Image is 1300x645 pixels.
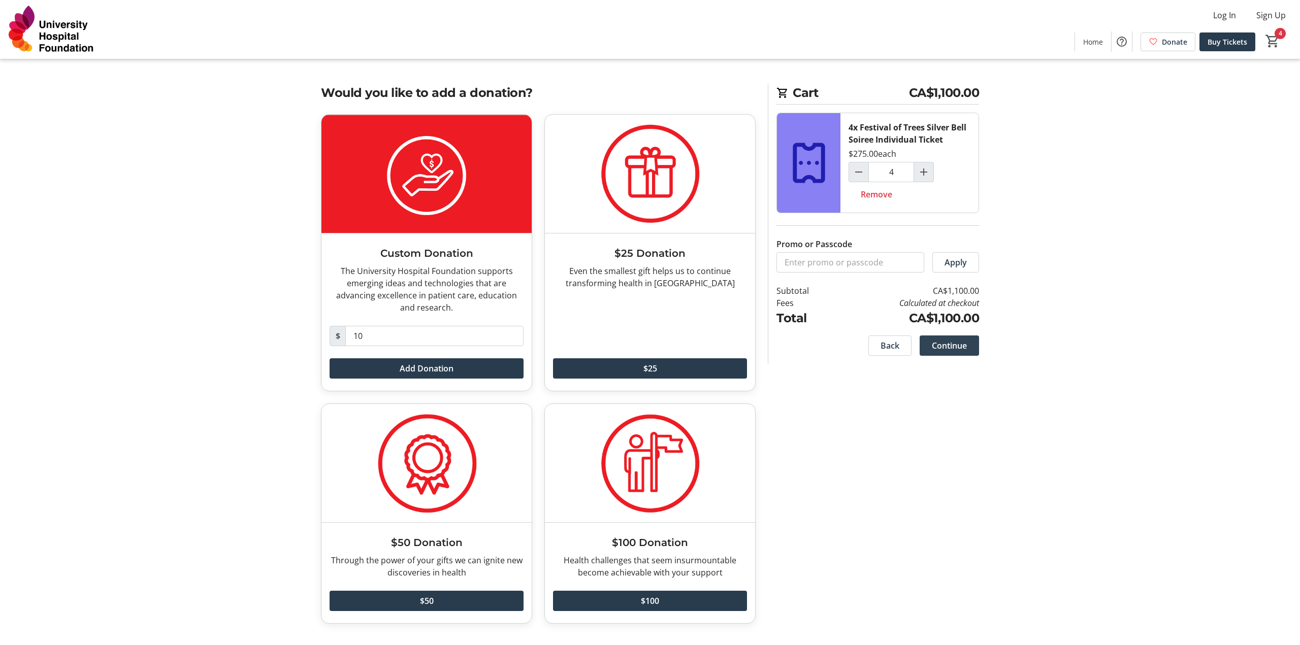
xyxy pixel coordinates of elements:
button: $25 [553,358,747,379]
span: $100 [641,595,659,607]
h3: $100 Donation [553,535,747,550]
span: $50 [420,595,434,607]
td: Total [776,309,835,327]
h3: $25 Donation [553,246,747,261]
h2: Cart [776,84,979,105]
span: Donate [1162,37,1187,47]
div: $275.00 each [849,148,896,160]
button: Remove [849,184,904,205]
span: CA$1,100.00 [909,84,980,102]
span: Continue [932,340,967,352]
span: Back [881,340,899,352]
td: Fees [776,297,835,309]
span: Sign Up [1256,9,1286,21]
button: Decrement by one [849,162,868,182]
button: Help [1112,31,1132,52]
button: Sign Up [1248,7,1294,23]
img: $25 Donation [545,115,755,233]
span: Home [1083,37,1103,47]
img: $50 Donation [321,404,532,522]
td: CA$1,100.00 [835,309,979,327]
img: University Hospital Foundation's Logo [6,4,96,55]
a: Buy Tickets [1199,32,1255,51]
a: Home [1075,32,1111,51]
td: CA$1,100.00 [835,285,979,297]
div: Even the smallest gift helps us to continue transforming health in [GEOGRAPHIC_DATA] [553,265,747,289]
button: Apply [932,252,979,273]
input: Enter promo or passcode [776,252,924,273]
button: $50 [330,591,524,611]
button: $100 [553,591,747,611]
button: Add Donation [330,358,524,379]
div: The University Hospital Foundation supports emerging ideas and technologies that are advancing ex... [330,265,524,314]
button: Back [868,335,912,356]
span: Buy Tickets [1208,37,1247,47]
img: Custom Donation [321,115,532,233]
button: Cart [1263,32,1282,50]
span: Add Donation [400,362,453,375]
div: Through the power of your gifts we can ignite new discoveries in health [330,554,524,579]
input: Festival of Trees Silver Bell Soiree Individual Ticket Quantity [868,162,914,182]
label: Promo or Passcode [776,238,852,250]
span: Apply [945,256,967,268]
span: Remove [861,188,892,200]
h3: $50 Donation [330,535,524,550]
a: Donate [1141,32,1195,51]
td: Calculated at checkout [835,297,979,309]
span: $25 [643,362,657,375]
img: $100 Donation [545,404,755,522]
td: Subtotal [776,285,835,297]
div: 4x Festival of Trees Silver Bell Soiree Individual Ticket [849,121,970,146]
h2: Would you like to add a donation? [321,84,756,102]
div: Health challenges that seem insurmountable become achievable with your support [553,554,747,579]
button: Continue [920,335,979,356]
span: $ [330,326,346,346]
h3: Custom Donation [330,246,524,261]
button: Log In [1205,7,1244,23]
input: Donation Amount [345,326,524,346]
button: Increment by one [914,162,933,182]
span: Log In [1213,9,1236,21]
